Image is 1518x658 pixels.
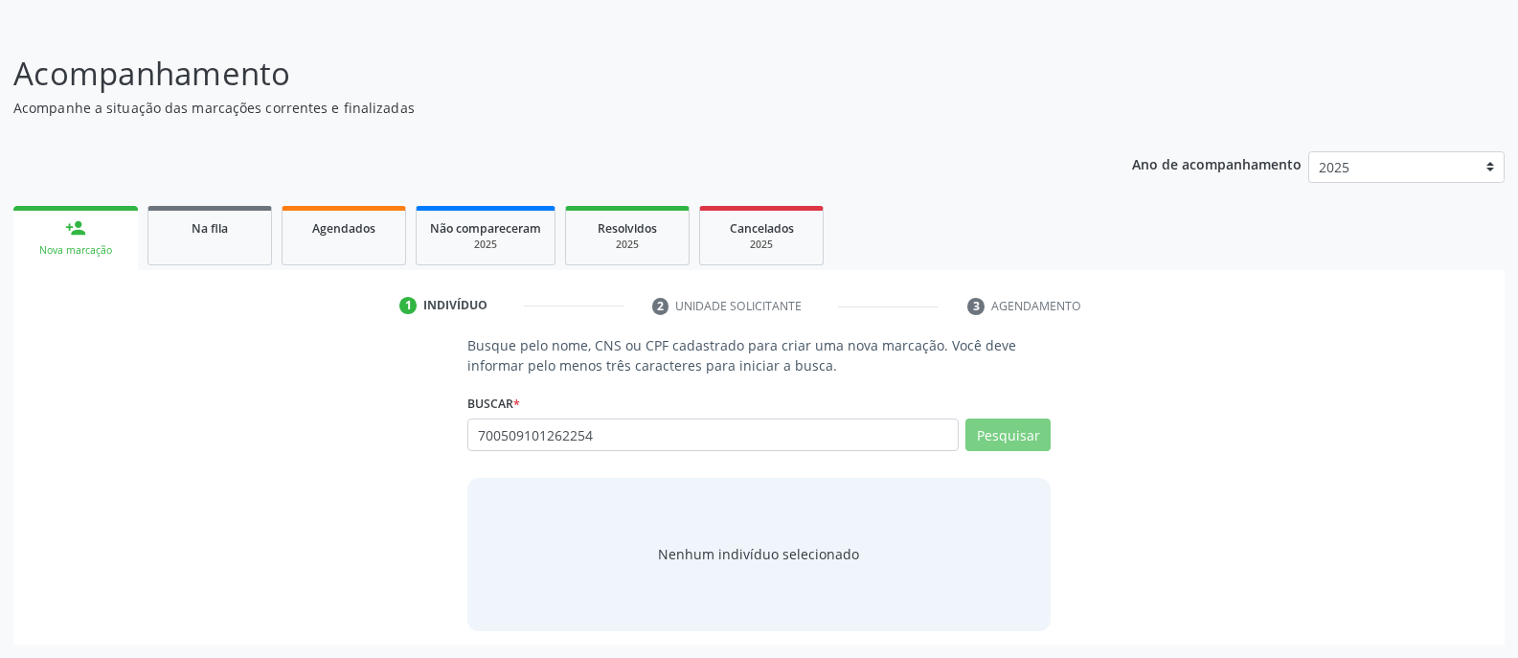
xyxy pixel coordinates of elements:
label: Buscar [467,389,520,419]
button: Pesquisar [965,419,1051,451]
div: 2025 [579,238,675,252]
div: 1 [399,297,417,314]
div: 2025 [430,238,541,252]
div: person_add [65,217,86,238]
span: Agendados [312,220,375,237]
p: Busque pelo nome, CNS ou CPF cadastrado para criar uma nova marcação. Você deve informar pelo men... [467,335,1051,375]
p: Acompanhe a situação das marcações correntes e finalizadas [13,98,1057,118]
span: Cancelados [730,220,794,237]
div: Indivíduo [423,297,487,314]
p: Ano de acompanhamento [1132,151,1302,175]
span: Na fila [192,220,228,237]
div: Nova marcação [27,243,125,258]
span: Resolvidos [598,220,657,237]
span: Não compareceram [430,220,541,237]
input: Busque por nome, CNS ou CPF [467,419,959,451]
div: Nenhum indivíduo selecionado [658,544,859,564]
p: Acompanhamento [13,50,1057,98]
div: 2025 [714,238,809,252]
